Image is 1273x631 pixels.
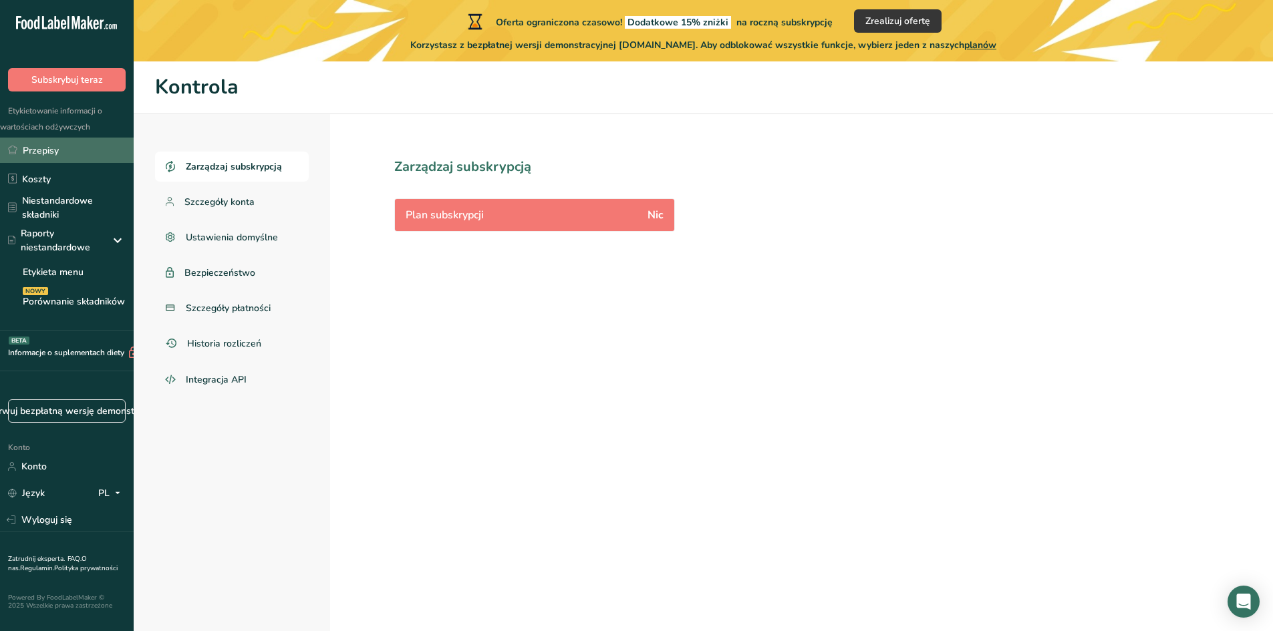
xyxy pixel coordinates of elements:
font: Nic [648,208,664,222]
font: Szczegóły konta [184,196,255,208]
a: Polityka prywatności [54,564,118,573]
a: Zarządzaj subskrypcją [155,152,309,182]
a: Zarezerwuj bezpłatną wersję demonstracyjną [8,399,126,423]
font: Porównanie składników [23,295,125,308]
div: Otwórz komunikator interkomowy [1228,586,1260,618]
font: Informacje o suplementach diety [8,347,124,358]
button: Zrealizuj ofertę [854,9,942,33]
font: Powered By FoodLabelMaker © [8,593,104,602]
font: Konto [21,460,47,473]
font: Dodatkowe 15% zniżki [627,16,728,29]
font: Ustawienia domyślne [186,231,278,244]
a: Szczegóły płatności [155,293,309,323]
font: Zrealizuj ofertę [865,15,930,27]
font: Raporty niestandardowe [21,227,90,254]
font: Zarządzaj subskrypcją [394,158,531,176]
font: Integracja API [186,373,247,386]
font: Historia rozliczeń [187,337,261,350]
font: Plan subskrypcji [406,208,484,222]
font: PL [98,487,110,499]
button: Subskrybuj teraz [8,68,126,91]
a: Integracja API [155,364,309,396]
font: Etykieta menu [23,266,84,278]
font: planów [964,39,996,51]
font: Niestandardowe składniki [22,194,93,221]
font: Zarządzaj subskrypcją [186,160,282,173]
font: Korzystasz z bezpłatnej wersji demonstracyjnej [DOMAIN_NAME]. Aby odblokować wszystkie funkcje, w... [410,39,964,51]
a: Bezpieczeństwo [155,258,309,288]
font: Szczegóły płatności [186,302,271,314]
a: Regulamin. [20,564,54,573]
font: Przepisy [23,144,59,157]
a: Historia rozliczeń [155,329,309,359]
a: Zatrudnij eksperta. [8,554,65,564]
a: O nas. [8,554,87,573]
font: BETA [11,337,27,345]
font: NOWY [25,287,45,295]
font: Język [22,487,45,499]
font: na roczną subskrypcję [736,16,833,29]
font: Kontrola [155,73,239,101]
font: Subskrybuj teraz [31,73,103,86]
font: Konto [8,442,30,453]
a: Ustawienia domyślne [155,222,309,252]
a: FAQ. [67,554,82,564]
font: Koszty [22,173,51,186]
font: Bezpieczeństwo [184,266,255,279]
font: 2025 Wszelkie prawa zastrzeżone [8,601,112,610]
a: Szczegóły konta [155,187,309,217]
font: Wyloguj się [21,513,72,526]
font: Oferta ograniczona czasowo! [496,16,622,29]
